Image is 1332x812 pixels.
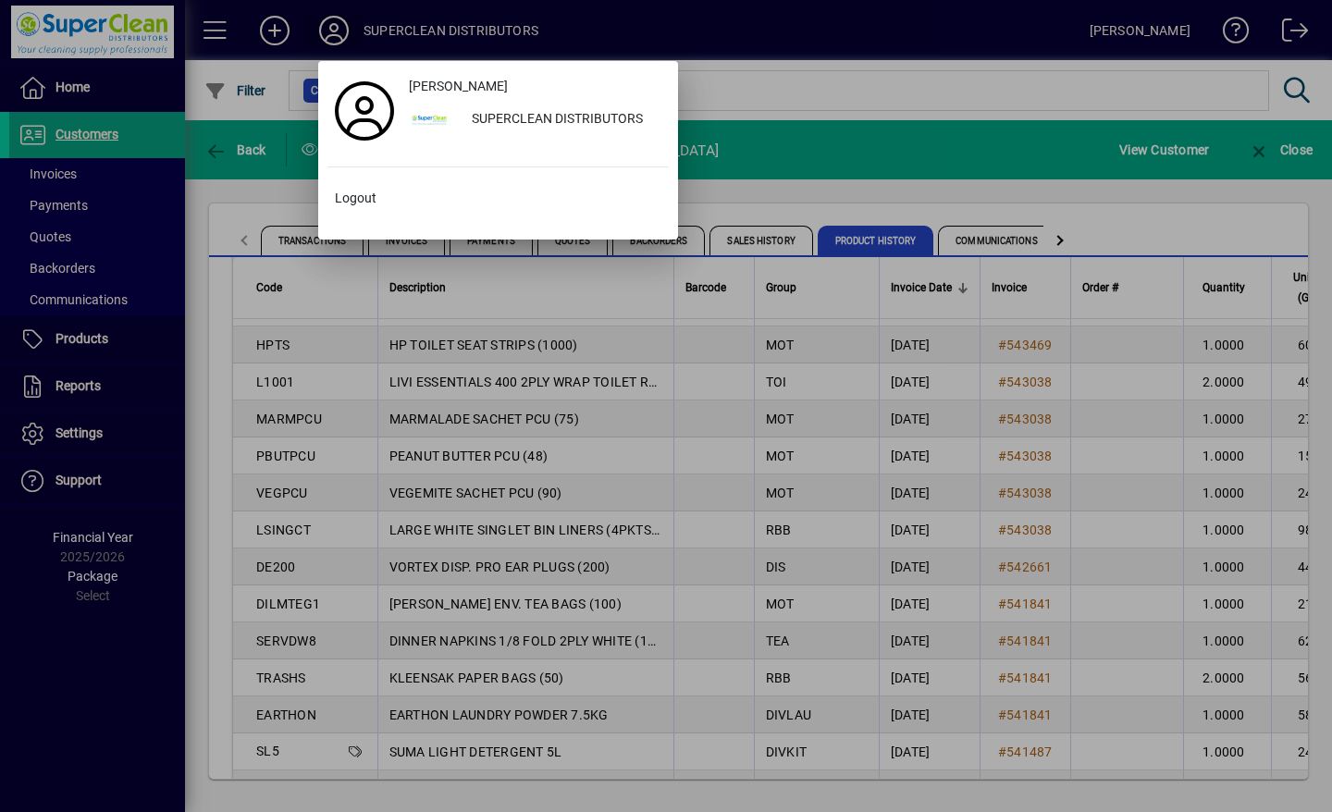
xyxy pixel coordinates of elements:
span: Logout [335,189,376,208]
div: SUPERCLEAN DISTRIBUTORS [457,104,669,137]
a: Profile [327,94,401,128]
span: [PERSON_NAME] [409,77,508,96]
button: SUPERCLEAN DISTRIBUTORS [401,104,669,137]
a: [PERSON_NAME] [401,70,669,104]
button: Logout [327,182,669,215]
